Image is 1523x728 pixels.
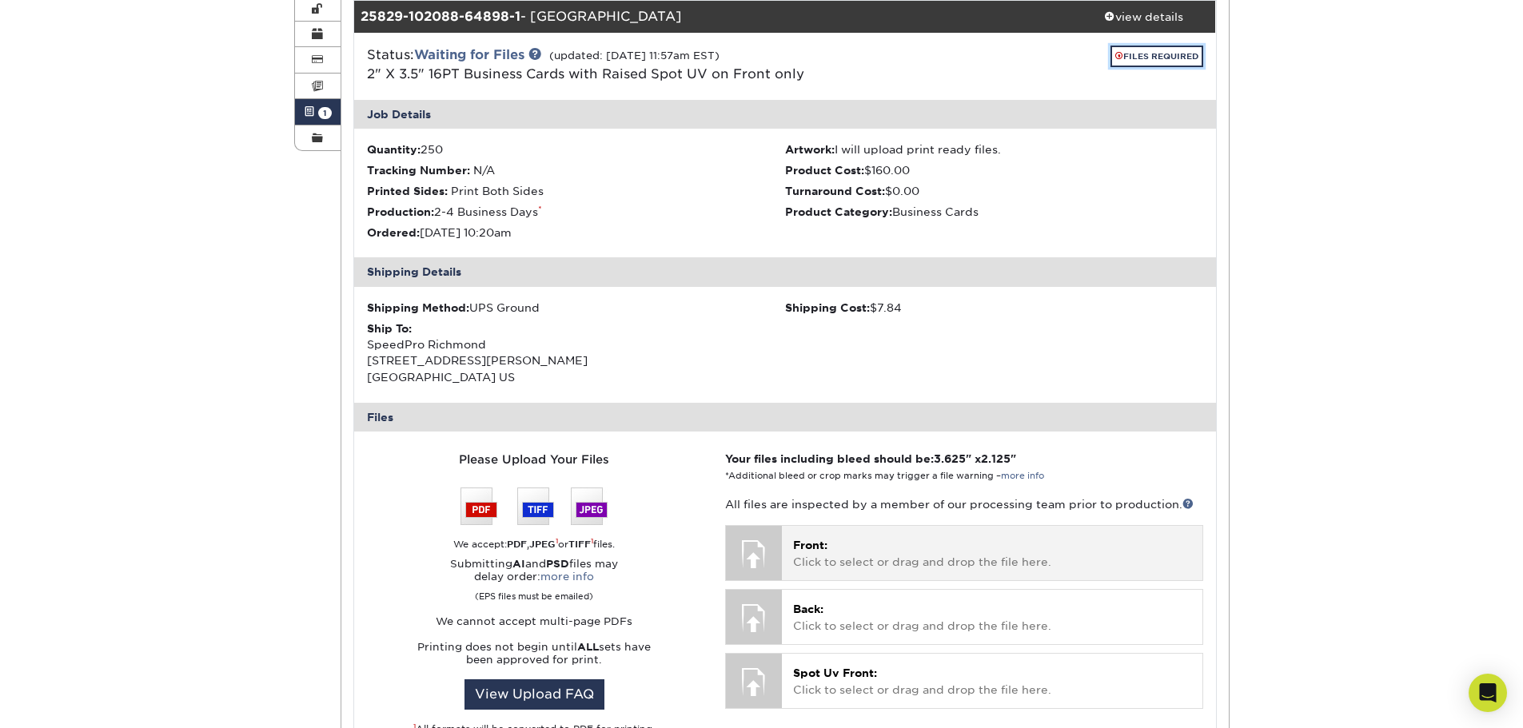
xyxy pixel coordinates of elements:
[793,539,827,551] span: Front:
[1110,46,1203,67] a: FILES REQUIRED
[785,183,1203,199] li: $0.00
[460,487,608,525] img: We accept: PSD, TIFF, or JPEG (JPG)
[725,496,1202,512] p: All files are inspected by a member of our processing team prior to production.
[577,641,599,653] strong: ALL
[367,300,785,316] div: UPS Ground
[367,320,785,386] div: SpeedPro Richmond [STREET_ADDRESS][PERSON_NAME] [GEOGRAPHIC_DATA] US
[367,301,469,314] strong: Shipping Method:
[785,164,864,177] strong: Product Cost:
[367,322,412,335] strong: Ship To:
[367,226,420,239] strong: Ordered:
[785,162,1203,178] li: $160.00
[451,185,544,197] span: Print Both Sides
[475,583,593,603] small: (EPS files must be emailed)
[354,403,1216,432] div: Files
[1001,471,1044,481] a: more info
[318,107,332,119] span: 1
[793,603,823,615] span: Back:
[354,1,1072,33] div: - [GEOGRAPHIC_DATA]
[785,204,1203,220] li: Business Cards
[725,452,1016,465] strong: Your files including bleed should be: " x "
[549,50,720,62] small: (updated: [DATE] 11:57am EST)
[414,47,524,62] a: Waiting for Files
[793,666,877,679] span: Spot Uv Front:
[725,471,1044,481] small: *Additional bleed or crop marks may trigger a file warning –
[367,558,701,603] p: Submitting and files may delay order:
[785,300,1203,316] div: $7.84
[367,66,804,82] a: 2" X 3.5" 16PT Business Cards with Raised Spot UV on Front only
[512,558,525,570] strong: AI
[529,539,556,550] strong: JPEG
[354,257,1216,286] div: Shipping Details
[1072,1,1216,33] a: view details
[793,601,1190,634] p: Click to select or drag and drop the file here.
[934,452,966,465] span: 3.625
[367,204,785,220] li: 2-4 Business Days
[785,143,835,156] strong: Artwork:
[367,185,448,197] strong: Printed Sides:
[367,615,701,628] p: We cannot accept multi-page PDFs
[785,301,870,314] strong: Shipping Cost:
[361,9,520,24] strong: 25829-102088-64898-1
[354,100,1216,129] div: Job Details
[793,537,1190,570] p: Click to select or drag and drop the file here.
[793,665,1190,698] p: Click to select or drag and drop the file here.
[367,225,785,241] li: [DATE] 10:20am
[367,641,701,666] p: Printing does not begin until sets have been approved for print.
[367,538,701,551] div: We accept: , or files.
[540,571,594,583] a: more info
[367,141,785,157] li: 250
[367,143,421,156] strong: Quantity:
[367,451,701,468] div: Please Upload Your Files
[355,46,928,84] div: Status:
[785,205,892,218] strong: Product Category:
[295,99,341,125] a: 1
[367,164,470,177] strong: Tracking Number:
[367,205,434,218] strong: Production:
[568,539,591,550] strong: TIFF
[785,185,885,197] strong: Turnaround Cost:
[591,537,593,545] sup: 1
[1469,674,1507,712] div: Open Intercom Messenger
[473,164,495,177] span: N/A
[507,539,527,550] strong: PDF
[785,141,1203,157] li: I will upload print ready files.
[4,679,136,722] iframe: Google Customer Reviews
[464,679,604,710] a: View Upload FAQ
[546,558,569,570] strong: PSD
[981,452,1011,465] span: 2.125
[556,537,558,545] sup: 1
[1072,9,1216,25] div: view details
